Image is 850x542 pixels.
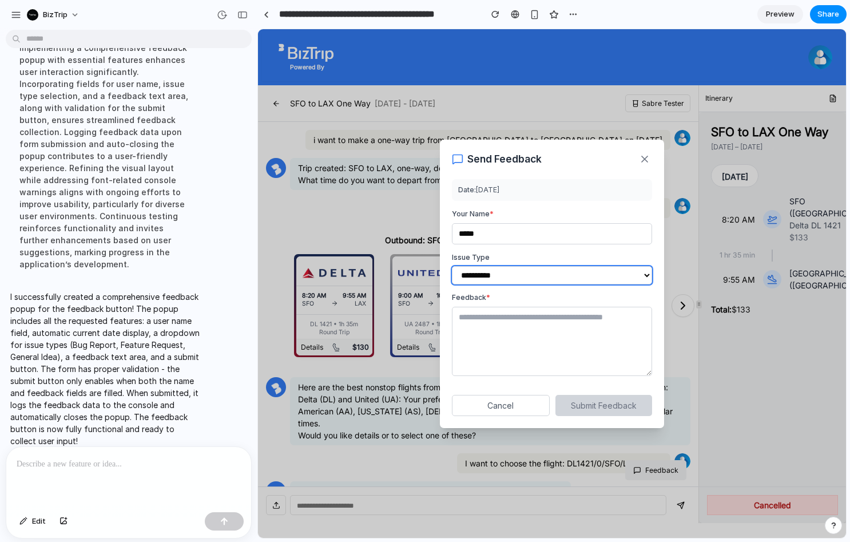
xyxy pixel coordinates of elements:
[810,5,847,23] button: Share
[209,123,284,137] h2: Send Feedback
[22,6,85,24] button: BizTrip
[766,9,795,20] span: Preview
[10,291,201,447] p: I successfully created a comprehensive feedback popup for the feedback button! The popup includes...
[10,35,201,277] div: Implementing a comprehensive feedback popup with essential features enhances user interaction sig...
[14,512,51,531] button: Edit
[32,516,46,527] span: Edit
[194,223,394,234] label: Issue Type
[194,366,292,387] button: Cancel
[757,5,803,23] a: Preview
[817,9,839,20] span: Share
[297,366,394,387] button: Submit Feedback
[200,156,218,165] span: Date:
[218,156,241,165] span: [DATE]
[43,9,67,21] span: BizTrip
[194,263,394,274] label: Feedback
[194,180,394,190] label: Your Name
